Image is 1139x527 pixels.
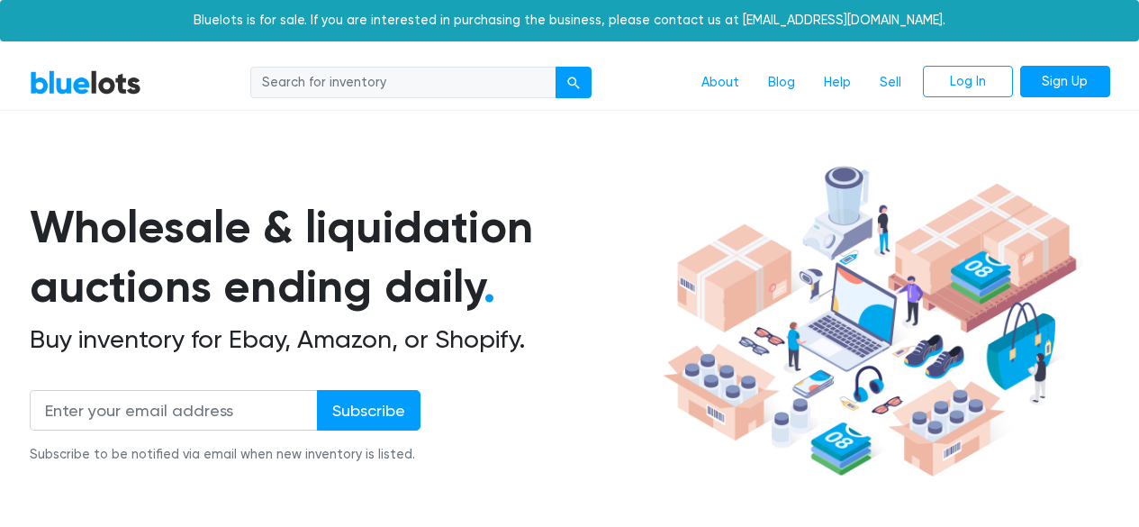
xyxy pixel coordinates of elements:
input: Subscribe [317,390,420,431]
a: Help [809,66,865,100]
a: About [687,66,754,100]
img: hero-ee84e7d0318cb26816c560f6b4441b76977f77a177738b4e94f68c95b2b83dbb.png [656,158,1083,486]
a: Sell [865,66,916,100]
input: Search for inventory [250,67,556,99]
a: Log In [923,66,1013,98]
a: Sign Up [1020,66,1110,98]
div: Subscribe to be notified via email when new inventory is listed. [30,445,420,465]
h2: Buy inventory for Ebay, Amazon, or Shopify. [30,324,656,355]
a: Blog [754,66,809,100]
span: . [484,259,495,313]
input: Enter your email address [30,390,318,431]
a: BlueLots [30,69,141,95]
h1: Wholesale & liquidation auctions ending daily [30,197,656,317]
